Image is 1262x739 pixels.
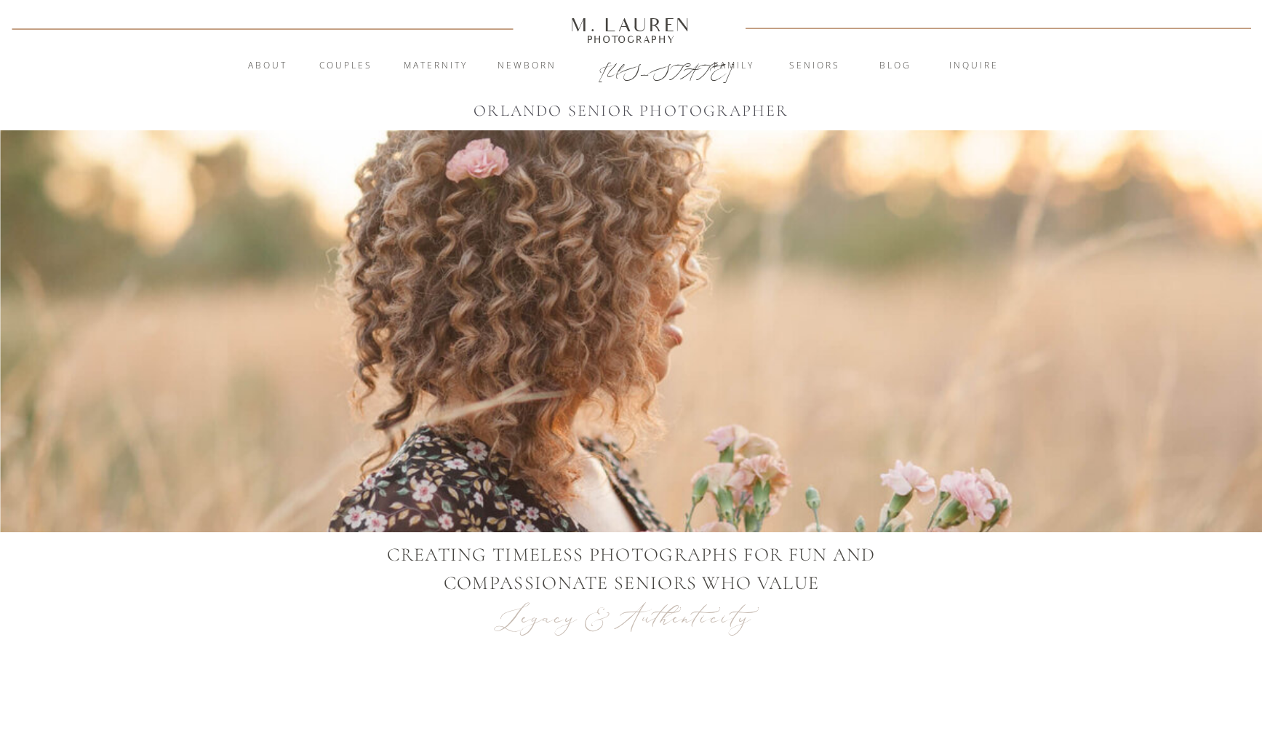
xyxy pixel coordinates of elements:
[935,59,1013,74] a: inquire
[460,99,804,121] h1: orlando Senior photographer
[499,599,764,636] p: Legacy & Authenticity
[856,59,935,74] a: blog
[527,17,735,33] a: M. Lauren
[564,36,698,43] a: Photography
[695,59,773,74] a: Family
[488,59,567,74] a: Newborn
[396,59,475,74] a: Maternity
[599,60,665,77] a: [US_STATE]
[386,540,877,599] p: CREATING TIMELESS PHOTOGRAPHS FOR FUN AND COMPASSIONATE Seniors WHO VALUE
[240,59,296,74] a: About
[775,59,854,74] a: Seniors
[307,59,386,74] a: Couples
